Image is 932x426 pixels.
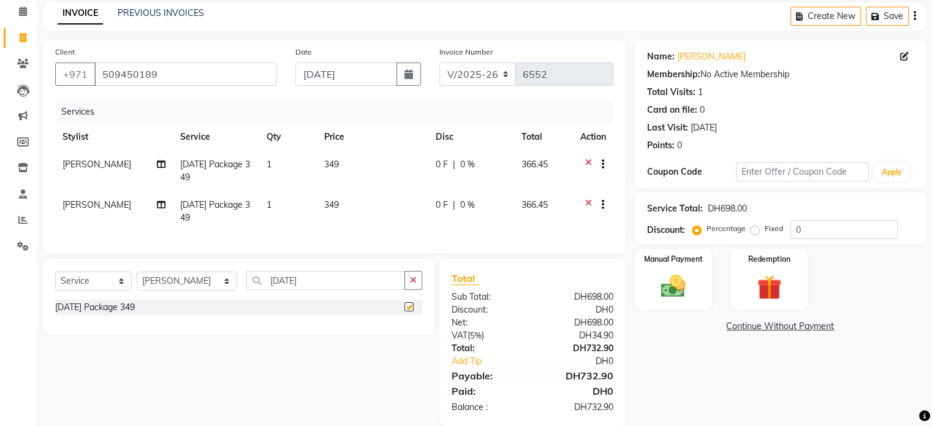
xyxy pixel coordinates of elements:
[94,63,277,86] input: Search by Name/Mobile/Email/Code
[765,223,783,234] label: Fixed
[453,158,455,171] span: |
[691,121,717,134] div: [DATE]
[428,123,514,151] th: Disc
[173,123,259,151] th: Service
[521,159,548,170] span: 366.45
[532,368,623,383] div: DH732.90
[442,291,532,303] div: Sub Total:
[532,303,623,316] div: DH0
[647,68,700,81] div: Membership:
[647,139,675,152] div: Points:
[180,199,250,223] span: [DATE] Package 349
[532,291,623,303] div: DH698.00
[55,63,96,86] button: +971
[460,158,475,171] span: 0 %
[647,50,675,63] div: Name:
[521,199,548,210] span: 366.45
[637,320,923,333] a: Continue Without Payment
[647,224,685,237] div: Discount:
[647,68,914,81] div: No Active Membership
[436,199,448,211] span: 0 F
[470,330,482,340] span: 5%
[55,301,135,314] div: [DATE] Package 349
[55,47,75,58] label: Client
[700,104,705,116] div: 0
[532,342,623,355] div: DH732.90
[532,401,623,414] div: DH732.90
[452,272,480,285] span: Total
[677,50,746,63] a: [PERSON_NAME]
[532,316,623,329] div: DH698.00
[324,159,339,170] span: 349
[647,202,703,215] div: Service Total:
[532,384,623,398] div: DH0
[514,123,573,151] th: Total
[647,104,697,116] div: Card on file:
[452,330,468,341] span: VAT
[707,223,746,234] label: Percentage
[267,159,271,170] span: 1
[324,199,339,210] span: 349
[442,303,532,316] div: Discount:
[56,101,623,123] div: Services
[267,199,271,210] span: 1
[63,159,131,170] span: [PERSON_NAME]
[439,47,493,58] label: Invoice Number
[63,199,131,210] span: [PERSON_NAME]
[647,86,695,99] div: Total Visits:
[866,7,909,26] button: Save
[644,254,703,265] label: Manual Payment
[442,401,532,414] div: Balance :
[532,329,623,342] div: DH34.90
[317,123,429,151] th: Price
[180,159,250,183] span: [DATE] Package 349
[246,271,405,290] input: Search or Scan
[698,86,703,99] div: 1
[653,272,693,300] img: _cash.svg
[748,254,790,265] label: Redemption
[547,355,622,368] div: DH0
[442,368,532,383] div: Payable:
[460,199,475,211] span: 0 %
[259,123,317,151] th: Qty
[58,2,103,25] a: INVOICE
[442,355,547,368] a: Add Tip
[55,123,173,151] th: Stylist
[790,7,861,26] button: Create New
[677,139,682,152] div: 0
[453,199,455,211] span: |
[874,163,909,181] button: Apply
[436,158,448,171] span: 0 F
[442,316,532,329] div: Net:
[295,47,312,58] label: Date
[736,162,869,181] input: Enter Offer / Coupon Code
[708,202,747,215] div: DH698.00
[442,384,532,398] div: Paid:
[442,329,532,342] div: ( )
[647,121,688,134] div: Last Visit:
[647,165,736,178] div: Coupon Code
[573,123,613,151] th: Action
[749,272,789,303] img: _gift.svg
[442,342,532,355] div: Total:
[118,7,204,18] a: PREVIOUS INVOICES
